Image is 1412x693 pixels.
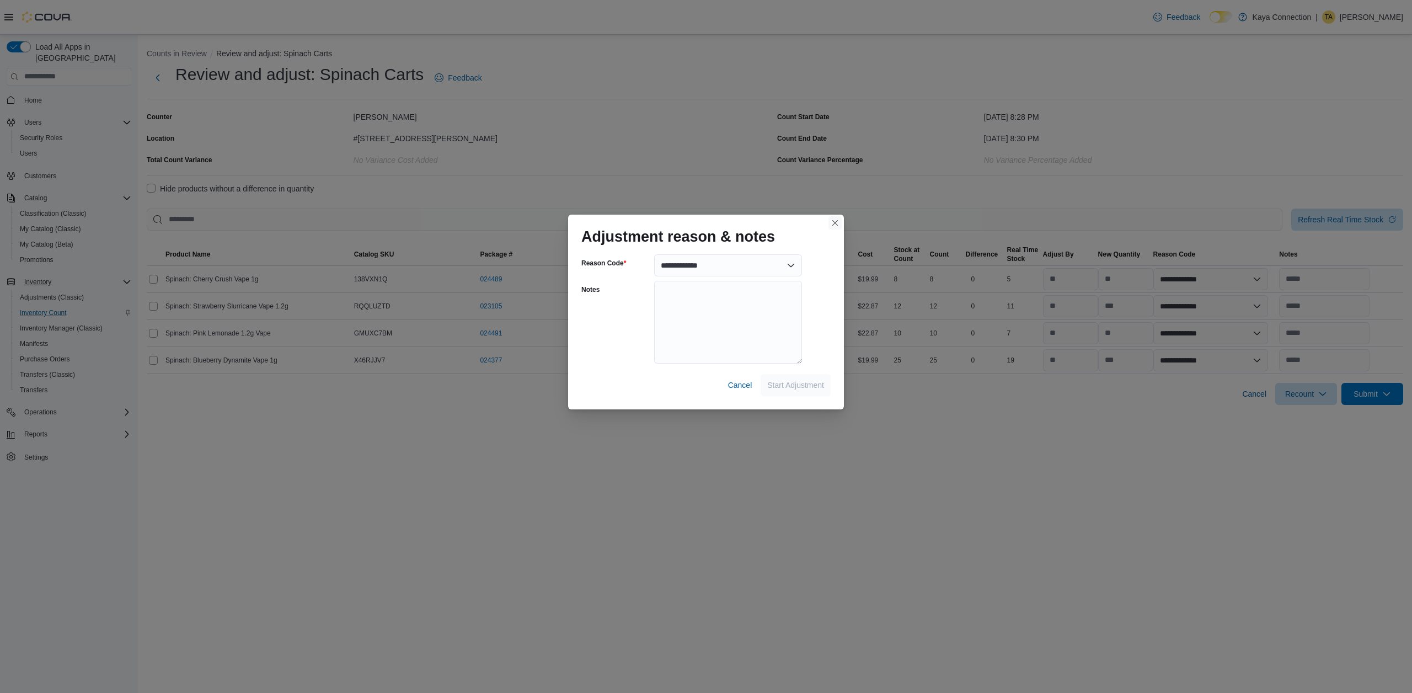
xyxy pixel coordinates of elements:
[581,228,775,246] h1: Adjustment reason & notes
[581,259,626,268] label: Reason Code
[767,380,824,391] span: Start Adjustment
[724,374,757,396] button: Cancel
[828,216,842,230] button: Closes this modal window
[581,285,600,294] label: Notes
[761,374,831,396] button: Start Adjustment
[728,380,752,391] span: Cancel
